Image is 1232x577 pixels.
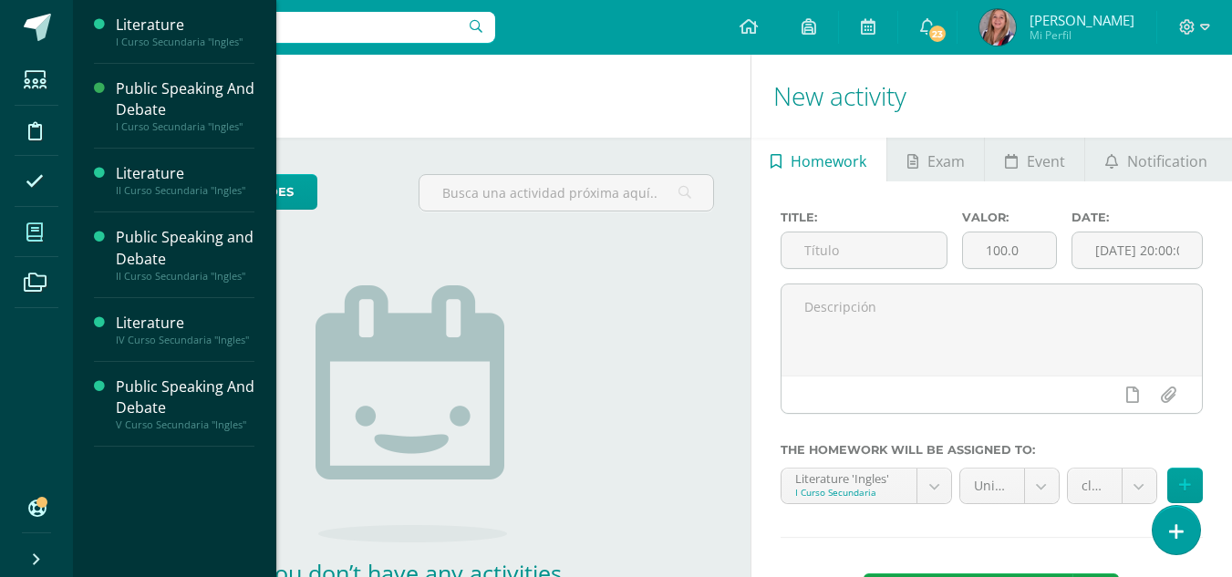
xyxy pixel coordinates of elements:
a: LiteratureII Curso Secundaria "Ingles" [116,163,254,197]
img: c7f2227723096bbe4d84f52108c4ec4a.png [979,9,1016,46]
div: Literature [116,15,254,36]
a: LiteratureIV Curso Secundaria "Ingles" [116,313,254,346]
label: Title: [781,211,948,224]
div: II Curso Secundaria "Ingles" [116,270,254,283]
div: Literature [116,313,254,334]
span: [PERSON_NAME] [1030,11,1134,29]
a: Public Speaking And DebateI Curso Secundaria "Ingles" [116,78,254,133]
span: Mi Perfil [1030,27,1134,43]
span: Exam [927,139,965,183]
span: Unidad 4 [974,469,1010,503]
div: Literature 'Ingles' [795,469,903,486]
label: The homework will be assigned to: [781,443,1203,457]
input: Fecha de entrega [1072,232,1202,268]
a: Unidad 4 [960,469,1059,503]
input: Search a user… [85,12,495,43]
img: no_activities.png [316,285,507,542]
div: II Curso Secundaria "Ingles" [116,184,254,197]
a: Homework [751,138,886,181]
a: Public Speaking and DebateII Curso Secundaria "Ingles" [116,227,254,282]
h1: Activities [95,55,729,138]
span: Event [1027,139,1065,183]
label: Valor: [962,211,1057,224]
div: I Curso Secundaria "Ingles" [116,36,254,48]
span: Notification [1127,139,1207,183]
a: Literature 'Ingles'I Curso Secundaria [782,469,951,503]
div: Public Speaking And Debate [116,78,254,120]
input: Busca una actividad próxima aquí... [419,175,712,211]
div: I Curso Secundaria [795,486,903,499]
label: Date: [1072,211,1203,224]
a: Notification [1085,138,1227,181]
div: Literature [116,163,254,184]
span: Homework [791,139,866,183]
a: LiteratureI Curso Secundaria "Ingles" [116,15,254,48]
div: Public Speaking And Debate [116,376,254,418]
div: I Curso Secundaria "Ingles" [116,120,254,133]
a: Exam [887,138,984,181]
input: Título [782,232,947,268]
a: Event [985,138,1084,181]
span: 23 [927,24,947,44]
input: Puntos máximos [963,232,1056,268]
a: classwork / homework (25.0%) [1068,469,1156,503]
div: IV Curso Secundaria "Ingles" [116,334,254,346]
span: classwork / homework (25.0%) [1082,469,1108,503]
h1: New activity [773,55,1210,138]
a: Public Speaking And DebateV Curso Secundaria "Ingles" [116,376,254,431]
div: Public Speaking and Debate [116,227,254,269]
div: V Curso Secundaria "Ingles" [116,418,254,431]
